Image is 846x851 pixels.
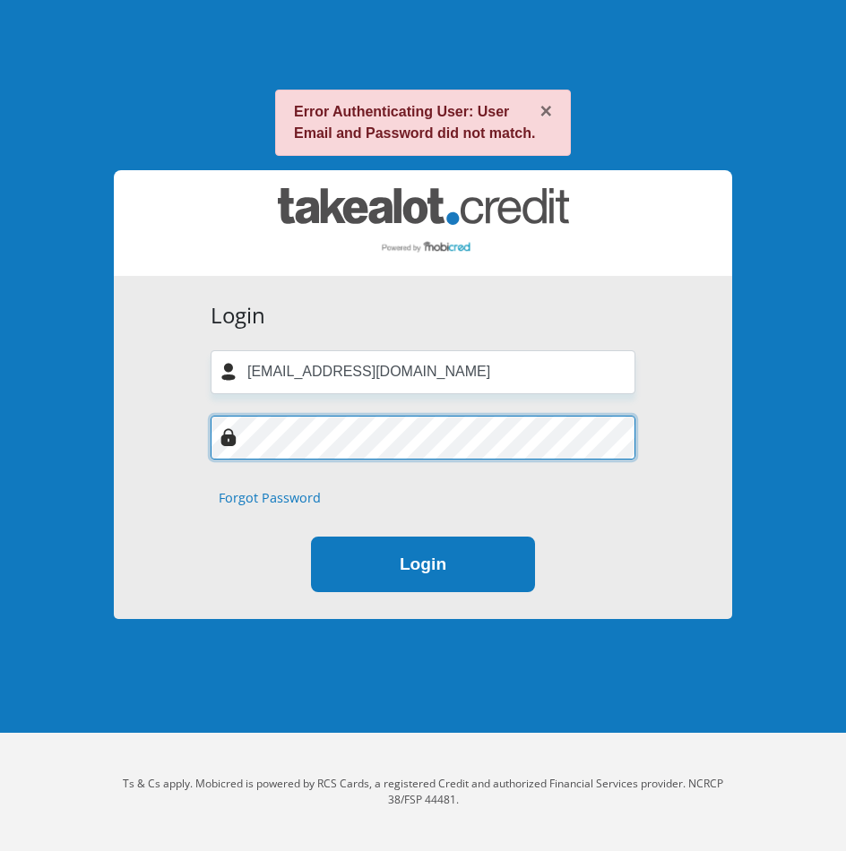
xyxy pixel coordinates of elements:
button: Login [311,537,535,593]
img: takealot_credit logo [278,188,569,258]
button: × [540,101,552,122]
input: Username [211,350,635,394]
strong: Error Authenticating User: User Email and Password did not match. [294,104,535,141]
a: Forgot Password [219,488,321,508]
img: user-icon image [220,363,237,381]
h3: Login [211,303,635,329]
img: Image [220,428,237,446]
p: Ts & Cs apply. Mobicred is powered by RCS Cards, a registered Credit and authorized Financial Ser... [114,776,732,808]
